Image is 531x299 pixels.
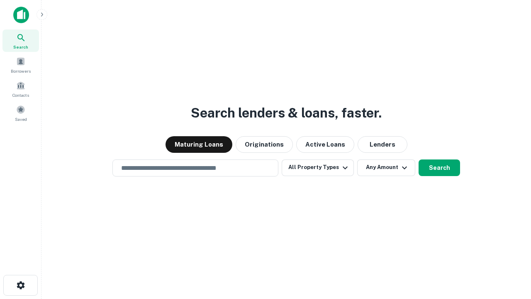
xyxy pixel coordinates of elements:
[13,7,29,23] img: capitalize-icon.png
[11,68,31,74] span: Borrowers
[357,159,415,176] button: Any Amount
[15,116,27,123] span: Saved
[12,92,29,98] span: Contacts
[2,29,39,52] a: Search
[358,136,407,153] button: Lenders
[490,233,531,272] iframe: Chat Widget
[296,136,354,153] button: Active Loans
[13,44,28,50] span: Search
[166,136,232,153] button: Maturing Loans
[419,159,460,176] button: Search
[282,159,354,176] button: All Property Types
[2,78,39,100] a: Contacts
[2,54,39,76] a: Borrowers
[236,136,293,153] button: Originations
[191,103,382,123] h3: Search lenders & loans, faster.
[2,102,39,124] a: Saved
